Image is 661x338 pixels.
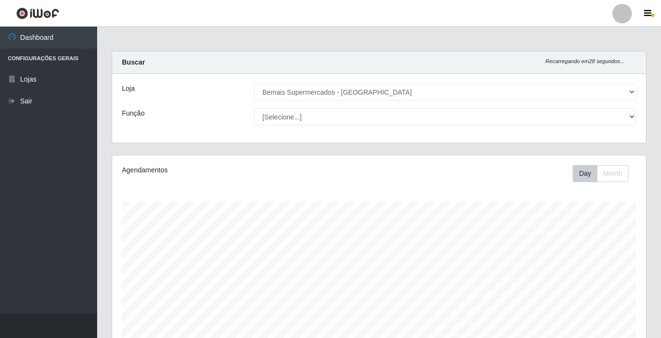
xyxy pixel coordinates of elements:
[122,84,135,94] label: Loja
[122,165,328,175] div: Agendamentos
[573,165,636,182] div: Toolbar with button groups
[122,58,145,66] strong: Buscar
[122,108,145,118] label: Função
[16,7,59,19] img: CoreUI Logo
[597,165,628,182] button: Month
[573,165,597,182] button: Day
[545,58,625,64] i: Recarregando em 28 segundos...
[573,165,628,182] div: First group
